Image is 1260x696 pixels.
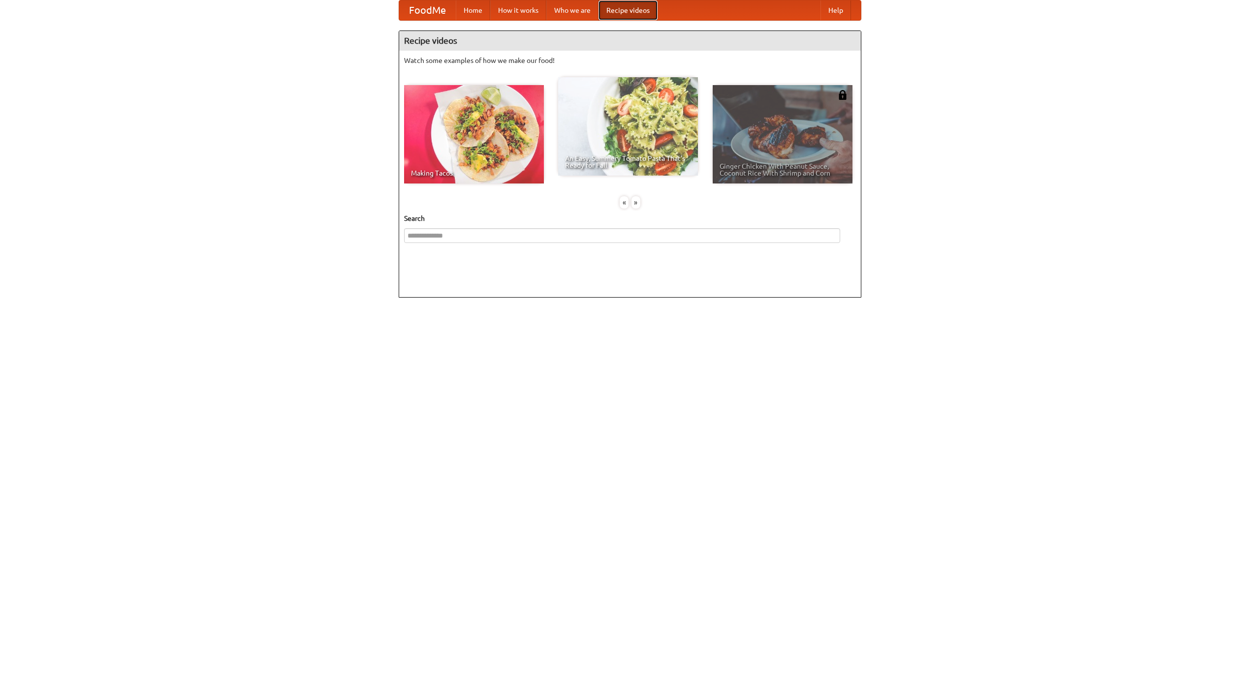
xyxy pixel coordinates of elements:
h4: Recipe videos [399,31,861,51]
h5: Search [404,213,856,223]
div: « [620,196,629,209]
a: Recipe videos [598,0,658,20]
div: » [631,196,640,209]
a: FoodMe [399,0,456,20]
a: Who we are [546,0,598,20]
a: An Easy, Summery Tomato Pasta That's Ready for Fall [558,77,698,176]
span: An Easy, Summery Tomato Pasta That's Ready for Fall [565,155,691,169]
a: Home [456,0,490,20]
a: Help [820,0,851,20]
img: 483408.png [838,90,848,100]
a: How it works [490,0,546,20]
p: Watch some examples of how we make our food! [404,56,856,65]
span: Making Tacos [411,170,537,177]
a: Making Tacos [404,85,544,183]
